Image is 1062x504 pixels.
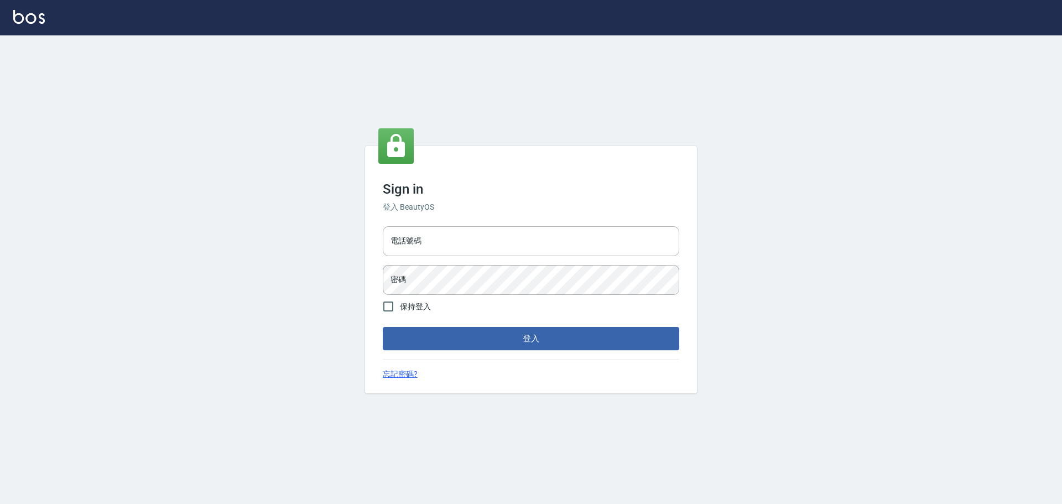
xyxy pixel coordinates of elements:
span: 保持登入 [400,301,431,313]
h3: Sign in [383,181,679,197]
a: 忘記密碼? [383,368,418,380]
h6: 登入 BeautyOS [383,201,679,213]
img: Logo [13,10,45,24]
button: 登入 [383,327,679,350]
